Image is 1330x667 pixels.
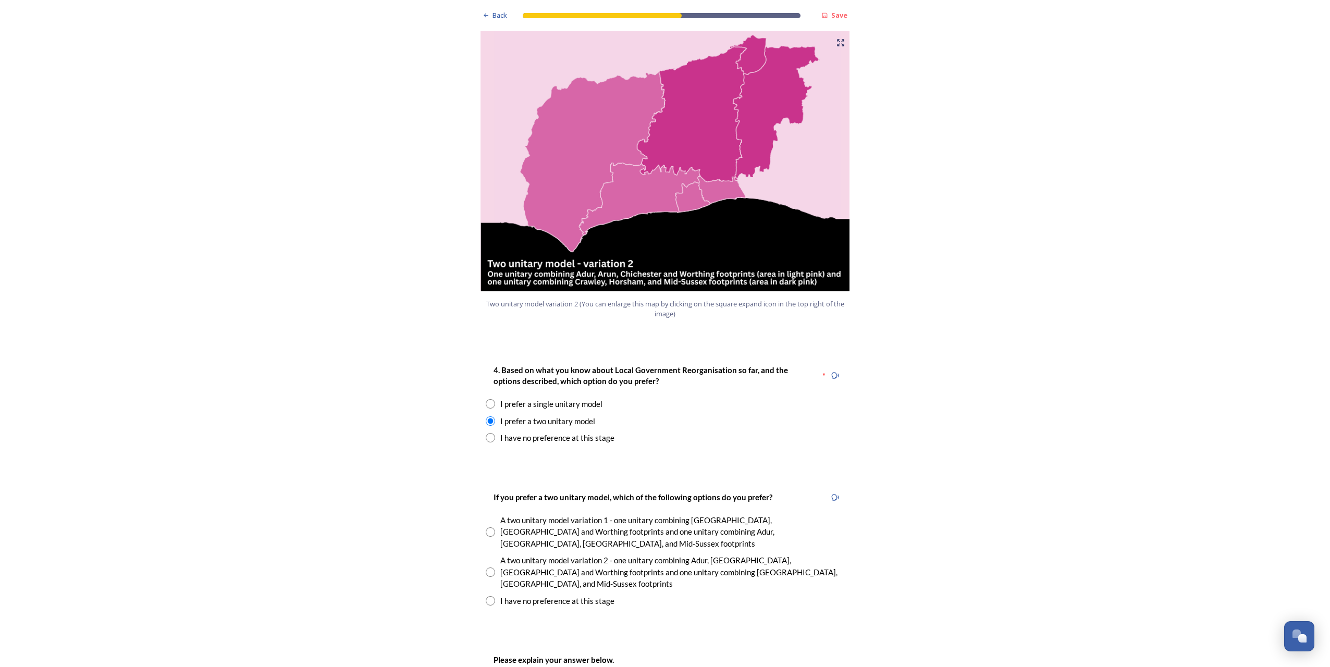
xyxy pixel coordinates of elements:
[831,10,847,20] strong: Save
[500,554,844,590] div: A two unitary model variation 2 - one unitary combining Adur, [GEOGRAPHIC_DATA], [GEOGRAPHIC_DATA...
[500,432,614,444] div: I have no preference at this stage
[492,10,507,20] span: Back
[494,365,790,386] strong: 4. Based on what you know about Local Government Reorganisation so far, and the options described...
[500,415,595,427] div: I prefer a two unitary model
[500,514,844,550] div: A two unitary model variation 1 - one unitary combining [GEOGRAPHIC_DATA], [GEOGRAPHIC_DATA] and ...
[500,595,614,607] div: I have no preference at this stage
[494,492,772,502] strong: If you prefer a two unitary model, which of the following options do you prefer?
[494,655,614,664] strong: Please explain your answer below.
[500,398,602,410] div: I prefer a single unitary model
[485,299,845,319] span: Two unitary model variation 2 (You can enlarge this map by clicking on the square expand icon in ...
[1284,621,1314,651] button: Open Chat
